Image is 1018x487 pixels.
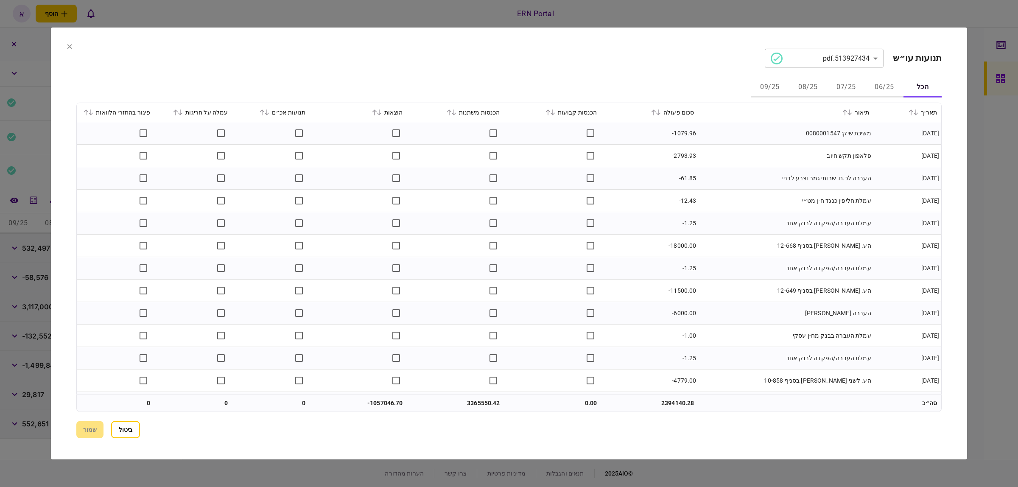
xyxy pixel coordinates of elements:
td: 0 [77,395,154,411]
h2: תנועות עו״ש [893,53,942,64]
td: -1.00 [601,325,699,347]
td: -1079.96 [601,122,699,145]
div: סכום פעולה [606,107,694,118]
td: 0.00 [504,395,601,411]
div: הכנסות קבועות [509,107,597,118]
td: -4779.00 [601,369,699,392]
td: -6000.00 [601,302,699,325]
td: -2793.93 [601,145,699,167]
td: סה״כ [873,395,941,411]
td: -12.43 [601,190,699,212]
td: -1.25 [601,347,699,369]
td: [DATE] [873,347,941,369]
td: עמלת העברה בבנק מח-ן עסקי [699,325,873,347]
div: תאריך [878,107,937,118]
div: תנועות אכ״ם [236,107,305,118]
td: [DATE] [873,167,941,190]
td: 0 [154,395,232,411]
div: תיאור [703,107,869,118]
td: עמלת העברה/הפקדה לבנק אחר [699,392,873,414]
td: -1.25 [601,392,699,414]
td: 3365550.42 [407,395,504,411]
button: הכל [903,77,942,98]
td: [DATE] [873,369,941,392]
td: -61.85 [601,167,699,190]
button: 09/25 [751,77,789,98]
td: הע. [PERSON_NAME] בסניף 12-668 [699,235,873,257]
button: 08/25 [789,77,827,98]
td: [DATE] [873,392,941,414]
div: עמלה על חריגות [159,107,228,118]
td: עמלת העברה/הפקדה לבנק אחר [699,212,873,235]
td: -1057046.70 [310,395,407,411]
td: [DATE] [873,325,941,347]
td: [DATE] [873,280,941,302]
td: -1.25 [601,212,699,235]
td: הע. לשני [PERSON_NAME] בסניף 10-858 [699,369,873,392]
td: עמלת העברה/הפקדה לבנק אחר [699,347,873,369]
div: 513927434.pdf [771,52,870,64]
td: [DATE] [873,257,941,280]
td: [DATE] [873,145,941,167]
td: עמלת חליפין כנגד ח-ן מט״י [699,190,873,212]
td: העברה [PERSON_NAME] [699,302,873,325]
td: [DATE] [873,212,941,235]
td: 0 [232,395,310,411]
button: 06/25 [865,77,903,98]
div: פיגור בהחזרי הלוואות [81,107,150,118]
td: [DATE] [873,122,941,145]
div: הכנסות משתנות [411,107,500,118]
td: 2394140.28 [601,395,699,411]
div: הוצאות [314,107,403,118]
td: העברה לכ.ח. שרותי גמר וצבע לבניי [699,167,873,190]
td: פלאפון תקש חיוב [699,145,873,167]
td: [DATE] [873,302,941,325]
td: הע. [PERSON_NAME] בסניף 12-649 [699,280,873,302]
td: -11500.00 [601,280,699,302]
button: ביטול [111,421,140,438]
td: משיכת שיק: 0080001547 [699,122,873,145]
td: [DATE] [873,190,941,212]
td: -18000.00 [601,235,699,257]
td: עמלת העברה/הפקדה לבנק אחר [699,257,873,280]
button: 07/25 [827,77,865,98]
td: -1.25 [601,257,699,280]
td: [DATE] [873,235,941,257]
